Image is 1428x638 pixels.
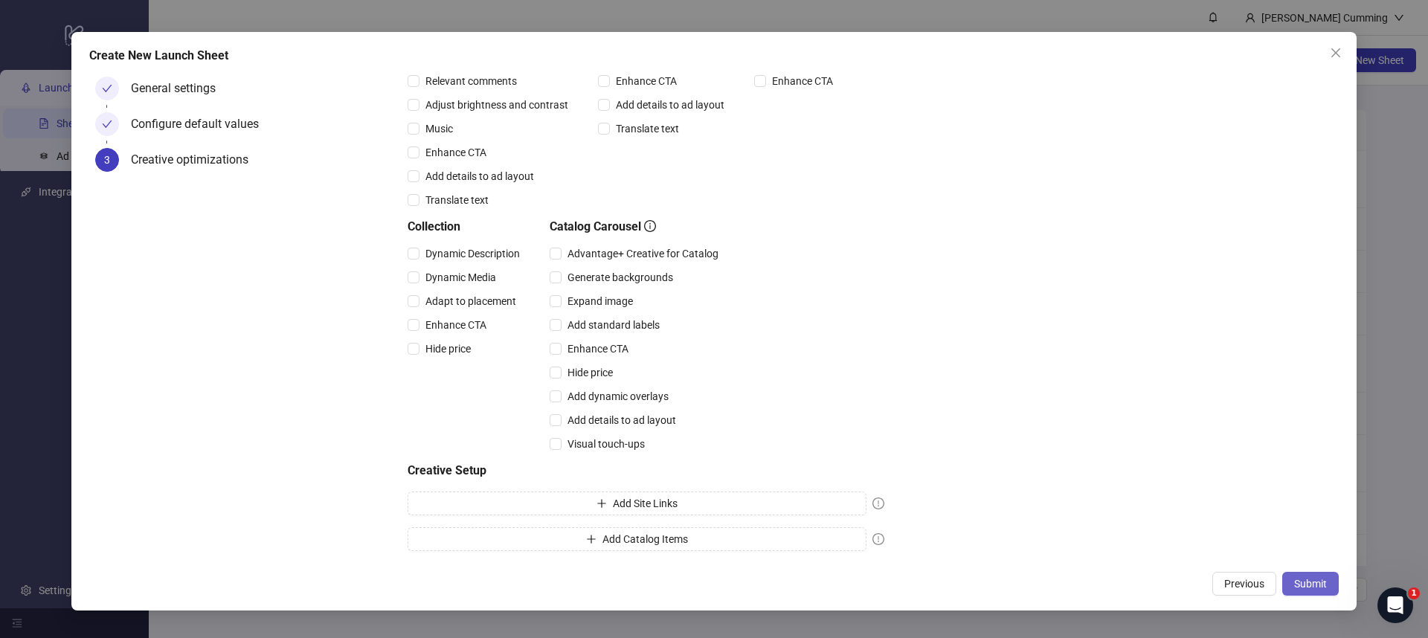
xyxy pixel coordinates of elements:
[419,144,492,161] span: Enhance CTA
[596,498,607,509] span: plus
[644,220,656,232] span: info-circle
[872,497,884,509] span: exclamation-circle
[419,192,495,208] span: Translate text
[102,119,112,129] span: check
[562,412,682,428] span: Add details to ad layout
[1212,572,1276,596] button: Previous
[408,218,526,236] h5: Collection
[766,73,839,89] span: Enhance CTA
[602,533,688,545] span: Add Catalog Items
[610,97,730,113] span: Add details to ad layout
[408,527,866,551] button: Add Catalog Items
[562,293,639,309] span: Expand image
[419,341,477,357] span: Hide price
[1324,41,1348,65] button: Close
[408,462,884,480] h5: Creative Setup
[586,534,596,544] span: plus
[419,317,492,333] span: Enhance CTA
[419,168,540,184] span: Add details to ad layout
[419,269,502,286] span: Dynamic Media
[104,154,110,166] span: 3
[131,112,271,136] div: Configure default values
[408,492,866,515] button: Add Site Links
[1408,587,1420,599] span: 1
[610,120,685,137] span: Translate text
[562,388,675,405] span: Add dynamic overlays
[1282,572,1339,596] button: Submit
[1294,578,1327,590] span: Submit
[562,269,679,286] span: Generate backgrounds
[550,218,724,236] h5: Catalog Carousel
[102,83,112,94] span: check
[419,293,522,309] span: Adapt to placement
[1377,587,1413,623] iframe: Intercom live chat
[610,73,683,89] span: Enhance CTA
[419,245,526,262] span: Dynamic Description
[562,364,619,381] span: Hide price
[419,120,459,137] span: Music
[419,73,523,89] span: Relevant comments
[562,436,651,452] span: Visual touch-ups
[419,97,574,113] span: Adjust brightness and contrast
[562,341,634,357] span: Enhance CTA
[872,533,884,545] span: exclamation-circle
[562,245,724,262] span: Advantage+ Creative for Catalog
[89,47,1339,65] div: Create New Launch Sheet
[1224,578,1264,590] span: Previous
[131,148,260,172] div: Creative optimizations
[562,317,666,333] span: Add standard labels
[131,77,228,100] div: General settings
[1330,47,1342,59] span: close
[613,497,678,509] span: Add Site Links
